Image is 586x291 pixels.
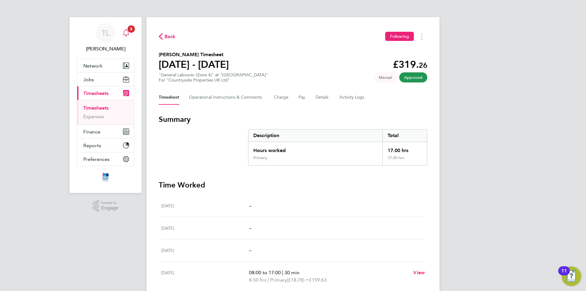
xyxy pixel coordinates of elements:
[249,270,281,275] span: 08:00 to 17:00
[309,277,327,283] span: £159.63
[77,152,134,166] button: Preferences
[161,247,249,254] div: [DATE]
[274,90,289,105] button: Charge
[120,23,132,43] a: 2
[128,25,135,33] span: 2
[249,203,251,209] span: –
[248,129,427,166] div: Summary
[248,129,382,142] div: Description
[189,90,264,105] button: Operational Instructions & Comments
[77,73,134,86] button: Jobs
[416,32,427,41] button: Timesheets Menu
[77,23,134,53] a: TL[PERSON_NAME]
[83,114,104,119] a: Expenses
[253,155,267,160] div: Primary
[562,267,581,286] button: Open Resource Center, 11 new notifications
[159,90,179,105] button: Timesheet
[159,51,229,58] h2: [PERSON_NAME] Timesheet
[413,270,425,275] span: View
[413,269,425,276] a: View
[249,225,251,231] span: –
[316,90,330,105] button: Details
[284,270,299,275] span: 30 min
[77,45,134,53] span: Tim Lerwill
[374,72,397,82] span: This timesheet was manually created.
[419,61,427,70] span: 26
[101,172,110,182] img: itsconstruction-logo-retina.png
[382,155,427,165] div: 17.00 hrs
[77,172,134,182] a: Go to home page
[161,202,249,209] div: [DATE]
[399,72,427,82] span: This timesheet has been approved.
[390,34,409,39] span: Following
[159,115,427,124] h3: Summary
[83,77,94,82] span: Jobs
[270,276,287,284] span: Primary
[83,63,103,69] span: Network
[83,156,110,162] span: Preferences
[561,271,567,279] div: 11
[339,90,365,105] button: Activity Logs
[77,139,134,152] button: Reports
[161,269,249,284] div: [DATE]
[159,58,229,71] h1: [DATE] - [DATE]
[101,206,118,211] span: Engage
[102,29,110,37] span: TL
[83,105,109,111] a: Timesheets
[159,78,268,83] div: For "Countryside Properties UK Ltd"
[165,33,176,40] span: Back
[161,224,249,232] div: [DATE]
[101,200,118,206] span: Powered by
[83,90,109,96] span: Timesheets
[282,270,283,275] span: |
[382,142,427,155] div: 17.00 hrs
[83,143,101,148] span: Reports
[248,142,382,155] div: Hours worked
[393,59,427,70] app-decimal: £319.
[249,277,266,283] span: 8.50 hrs
[385,32,414,41] button: Following
[77,100,134,125] div: Timesheets
[298,90,306,105] button: Pay
[382,129,427,142] div: Total
[83,129,100,135] span: Finance
[159,33,176,40] button: Back
[70,17,142,193] nav: Main navigation
[159,180,427,190] h3: Time Worked
[287,277,309,283] span: (£18.78) =
[93,200,119,212] a: Powered byEngage
[77,125,134,138] button: Finance
[77,86,134,100] button: Timesheets
[77,59,134,72] button: Network
[159,72,268,83] div: "General Labourer (Zone 4)" at "[GEOGRAPHIC_DATA]"
[249,247,251,253] span: –
[268,277,269,283] span: |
